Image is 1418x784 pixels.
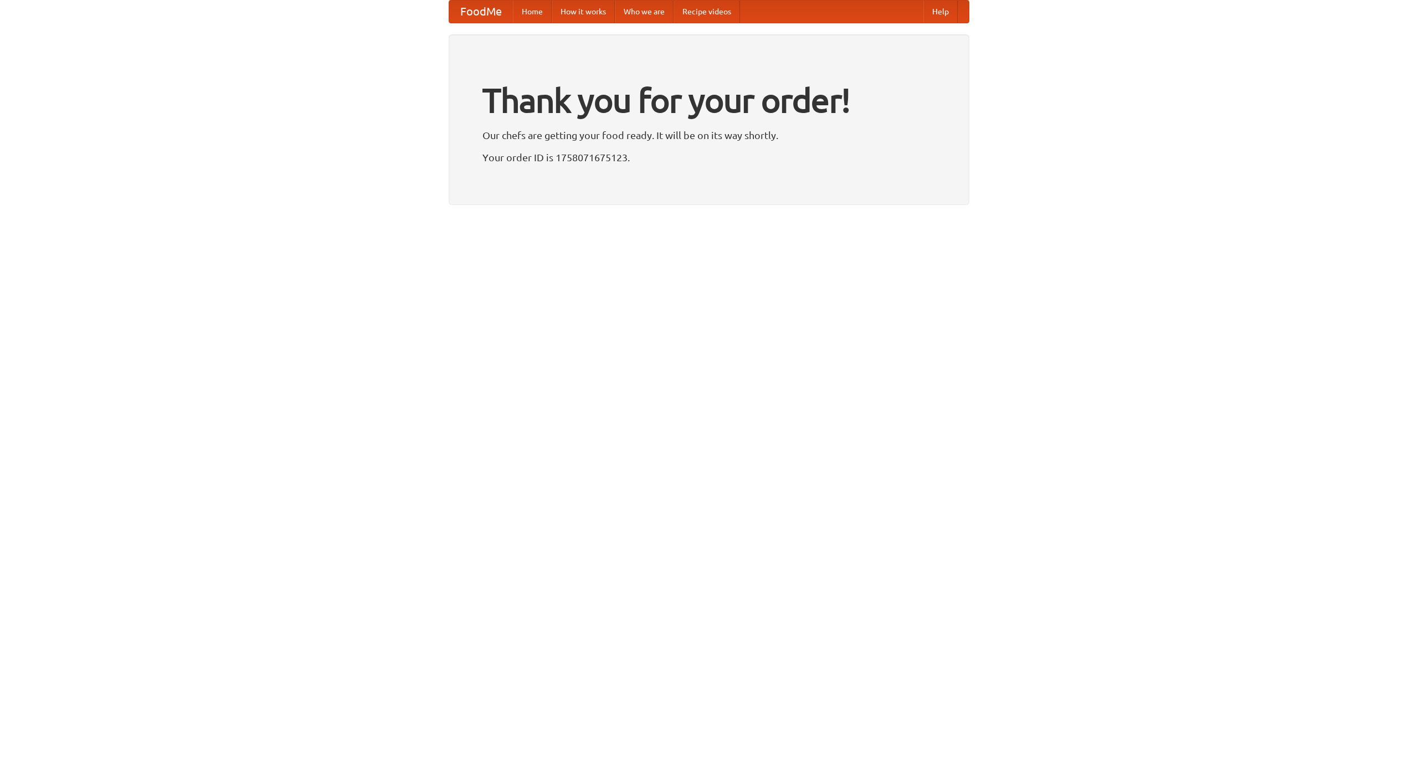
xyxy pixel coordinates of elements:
h1: Thank you for your order! [482,74,936,127]
a: FoodMe [449,1,513,23]
p: Your order ID is 1758071675123. [482,149,936,166]
p: Our chefs are getting your food ready. It will be on its way shortly. [482,127,936,144]
a: Who we are [615,1,674,23]
a: Help [923,1,958,23]
a: Recipe videos [674,1,740,23]
a: Home [513,1,552,23]
a: How it works [552,1,615,23]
